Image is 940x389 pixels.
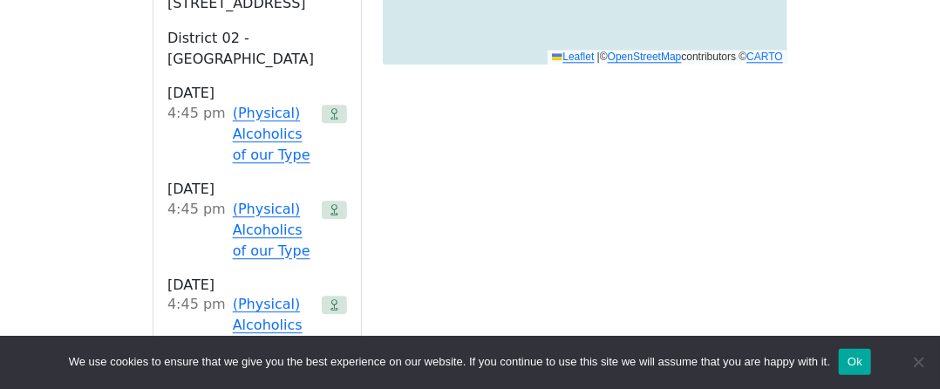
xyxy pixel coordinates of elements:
a: CARTO [746,51,783,63]
a: (Physical) Alcoholics of our Type [233,294,315,357]
a: (Physical) Alcoholics of our Type [233,199,315,262]
div: 4:45 PM [167,103,226,166]
a: (Physical) Alcoholics of our Type [233,103,315,166]
div: 4:45 PM [167,199,226,262]
div: 4:45 PM [167,294,226,357]
h3: [DATE] [167,276,347,295]
a: Leaflet [552,51,594,63]
h3: [DATE] [167,180,347,199]
span: We use cookies to ensure that we give you the best experience on our website. If you continue to ... [69,353,830,371]
div: © contributors © [548,50,787,65]
span: | [597,51,600,63]
h3: [DATE] [167,84,347,103]
a: OpenStreetMap [608,51,682,63]
p: District 02 - [GEOGRAPHIC_DATA] [167,28,347,70]
span: No [909,353,927,371]
button: Ok [839,349,871,375]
